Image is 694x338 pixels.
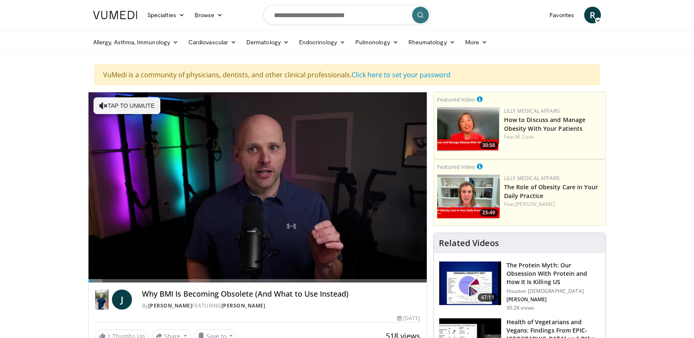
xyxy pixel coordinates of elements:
img: e1208b6b-349f-4914-9dd7-f97803bdbf1d.png.150x105_q85_crop-smart_upscale.png [437,175,500,219]
a: R [584,7,601,23]
a: Rheumatology [403,34,460,51]
a: Allergy, Asthma, Immunology [88,34,183,51]
a: 30:56 [437,107,500,151]
span: 30:56 [480,142,498,149]
div: [DATE] [397,315,420,322]
a: Click here to set your password [352,70,451,79]
img: VuMedi Logo [93,11,137,19]
div: By FEATURING [142,302,420,310]
a: [PERSON_NAME] [515,201,555,208]
a: More [460,34,492,51]
a: Favorites [545,7,579,23]
h4: Why BMI Is Becoming Obsolete (And What to Use Instead) [142,290,420,299]
img: c98a6a29-1ea0-4bd5-8cf5-4d1e188984a7.png.150x105_q85_crop-smart_upscale.png [437,107,500,151]
a: The Role of Obesity Care in Your Daily Practice [504,183,598,200]
h3: The Protein Myth: Our Obsession With Protein and How It Is Killing US [507,261,600,286]
p: Houston [DEMOGRAPHIC_DATA] [507,288,600,295]
input: Search topics, interventions [263,5,431,25]
p: 90.2K views [507,305,534,311]
div: Feat. [504,133,602,141]
button: Tap to unmute [94,97,160,114]
a: Dermatology [241,34,294,51]
a: Specialties [142,7,190,23]
a: Lilly Medical Affairs [504,107,560,114]
a: How to Discuss and Manage Obesity With Your Patients [504,116,586,132]
span: 25:49 [480,209,498,216]
a: Cardiovascular [183,34,241,51]
a: M. Look [515,133,534,140]
a: Pulmonology [350,34,403,51]
a: Lilly Medical Affairs [504,175,560,182]
a: 47:11 The Protein Myth: Our Obsession With Protein and How It Is Killing US Houston [DEMOGRAPHIC_... [439,261,600,311]
a: [PERSON_NAME] [148,302,192,309]
small: Featured Video [437,96,475,103]
div: VuMedi is a community of physicians, dentists, and other clinical professionals. [94,64,600,85]
a: Browse [190,7,228,23]
img: Dr. Jordan Rennicke [95,290,109,310]
video-js: Video Player [89,92,427,283]
a: J [112,290,132,310]
a: Endocrinology [294,34,350,51]
img: b7b8b05e-5021-418b-a89a-60a270e7cf82.150x105_q85_crop-smart_upscale.jpg [439,262,501,305]
p: [PERSON_NAME] [507,296,600,303]
div: Feat. [504,201,602,208]
small: Featured Video [437,163,475,170]
span: 47:11 [478,293,498,302]
a: [PERSON_NAME] [221,302,266,309]
a: 25:49 [437,175,500,219]
h4: Related Videos [439,238,499,248]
